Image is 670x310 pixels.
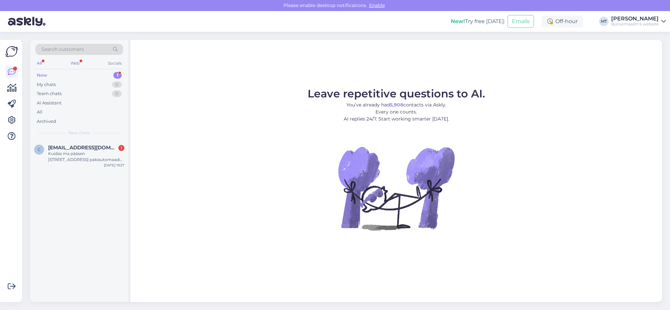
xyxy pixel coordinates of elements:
[104,163,124,168] div: [DATE] 19:27
[107,59,123,68] div: Socials
[308,87,485,100] span: Leave repetitive questions to AI.
[37,109,42,115] div: All
[35,59,43,68] div: All
[367,2,387,8] span: Enable
[69,59,81,68] div: Web
[48,151,124,163] div: Kuidas ma pääsen [STREET_ADDRESS] pakiautomaadi juurde?
[37,81,56,88] div: My chats
[112,90,122,97] div: 0
[37,90,62,97] div: Team chats
[390,102,403,108] b: 5,908
[336,128,456,248] img: No Chat active
[112,81,122,88] div: 0
[41,46,84,53] span: Search customers
[308,101,485,123] p: You’ve already had contacts via Askly. Every one counts. AI replies 24/7. Start working smarter [...
[542,15,583,27] div: Off-hour
[451,17,505,25] div: Try free [DATE]:
[5,45,18,58] img: Askly Logo
[118,145,124,151] div: 1
[48,145,118,151] span: Carola_arumetsa@hotmail.com
[611,16,659,21] div: [PERSON_NAME]
[113,72,122,79] div: 1
[37,100,62,106] div: AI Assistant
[38,147,41,152] span: C
[451,18,465,24] b: New!
[37,118,56,125] div: Archived
[599,17,608,26] div: MT
[611,16,666,27] a: [PERSON_NAME]Büroomaailm's website
[508,15,534,28] button: Emails
[611,21,659,27] div: Büroomaailm's website
[37,72,47,79] div: New
[69,130,90,136] span: New chats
